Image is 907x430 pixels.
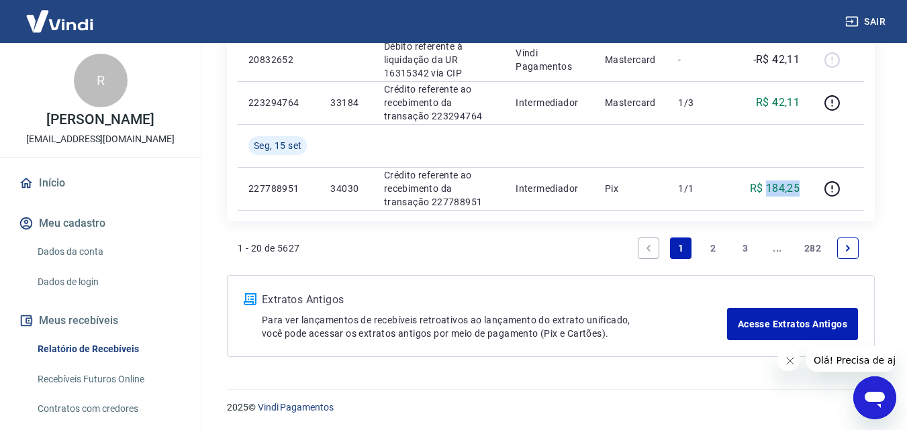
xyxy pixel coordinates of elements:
[32,335,185,363] a: Relatório de Recebíveis
[384,83,494,123] p: Crédito referente ao recebimento da transação 223294764
[8,9,113,20] span: Olá! Precisa de ajuda?
[248,182,309,195] p: 227788951
[678,53,718,66] p: -
[258,402,334,413] a: Vindi Pagamentos
[244,293,256,305] img: ícone
[632,232,864,264] ul: Pagination
[777,347,800,371] iframe: Fechar mensagem
[227,400,875,415] p: 2025 ©
[16,209,185,238] button: Meu cadastro
[46,113,154,127] p: [PERSON_NAME]
[767,237,788,259] a: Jump forward
[32,366,185,393] a: Recebíveis Futuros Online
[248,96,309,109] p: 223294764
[753,52,800,68] p: -R$ 42,11
[32,238,185,266] a: Dados da conta
[605,96,657,109] p: Mastercard
[756,95,800,111] p: R$ 42,11
[750,180,800,197] p: R$ 184,25
[254,139,301,152] span: Seg, 15 set
[670,237,691,259] a: Page 1 is your current page
[238,241,300,255] p: 1 - 20 de 5627
[32,395,185,423] a: Contratos com credores
[26,132,175,146] p: [EMAIL_ADDRESS][DOMAIN_NAME]
[843,9,891,34] button: Sair
[727,308,858,340] a: Acesse Extratos Antigos
[638,237,659,259] a: Previous page
[330,96,362,109] p: 33184
[853,376,896,419] iframe: Botão para abrir a janela de mensagens
[330,182,362,195] p: 34030
[516,182,583,195] p: Intermediador
[262,292,727,308] p: Extratos Antigos
[74,54,128,107] div: R
[837,237,859,259] a: Next page
[678,182,718,195] p: 1/1
[605,53,657,66] p: Mastercard
[16,306,185,335] button: Meus recebíveis
[516,96,583,109] p: Intermediador
[384,168,494,209] p: Crédito referente ao recebimento da transação 227788951
[16,1,103,42] img: Vindi
[32,268,185,296] a: Dados de login
[702,237,724,259] a: Page 2
[384,40,494,80] p: Débito referente à liquidação da UR 16315342 via CIP
[516,46,583,73] p: Vindi Pagamentos
[16,168,185,198] a: Início
[605,182,657,195] p: Pix
[799,237,826,259] a: Page 282
[262,313,727,340] p: Para ver lançamentos de recebíveis retroativos ao lançamento do extrato unificado, você pode aces...
[806,345,896,372] iframe: Mensagem da empresa
[678,96,718,109] p: 1/3
[248,53,309,66] p: 20832652
[734,237,756,259] a: Page 3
